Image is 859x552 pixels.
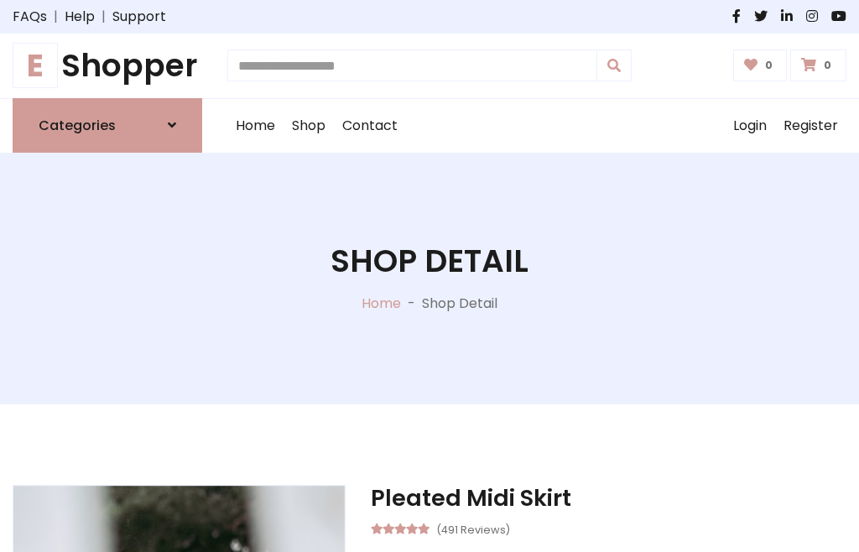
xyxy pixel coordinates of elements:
[331,242,528,280] h1: Shop Detail
[13,47,202,85] a: EShopper
[733,49,788,81] a: 0
[13,7,47,27] a: FAQs
[790,49,846,81] a: 0
[401,294,422,314] p: -
[227,99,284,153] a: Home
[775,99,846,153] a: Register
[436,518,510,539] small: (491 Reviews)
[820,58,836,73] span: 0
[284,99,334,153] a: Shop
[39,117,116,133] h6: Categories
[422,294,497,314] p: Shop Detail
[95,7,112,27] span: |
[13,47,202,85] h1: Shopper
[761,58,777,73] span: 0
[334,99,406,153] a: Contact
[13,43,58,88] span: E
[725,99,775,153] a: Login
[47,7,65,27] span: |
[371,485,846,512] h3: Pleated Midi Skirt
[13,98,202,153] a: Categories
[362,294,401,313] a: Home
[65,7,95,27] a: Help
[112,7,166,27] a: Support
